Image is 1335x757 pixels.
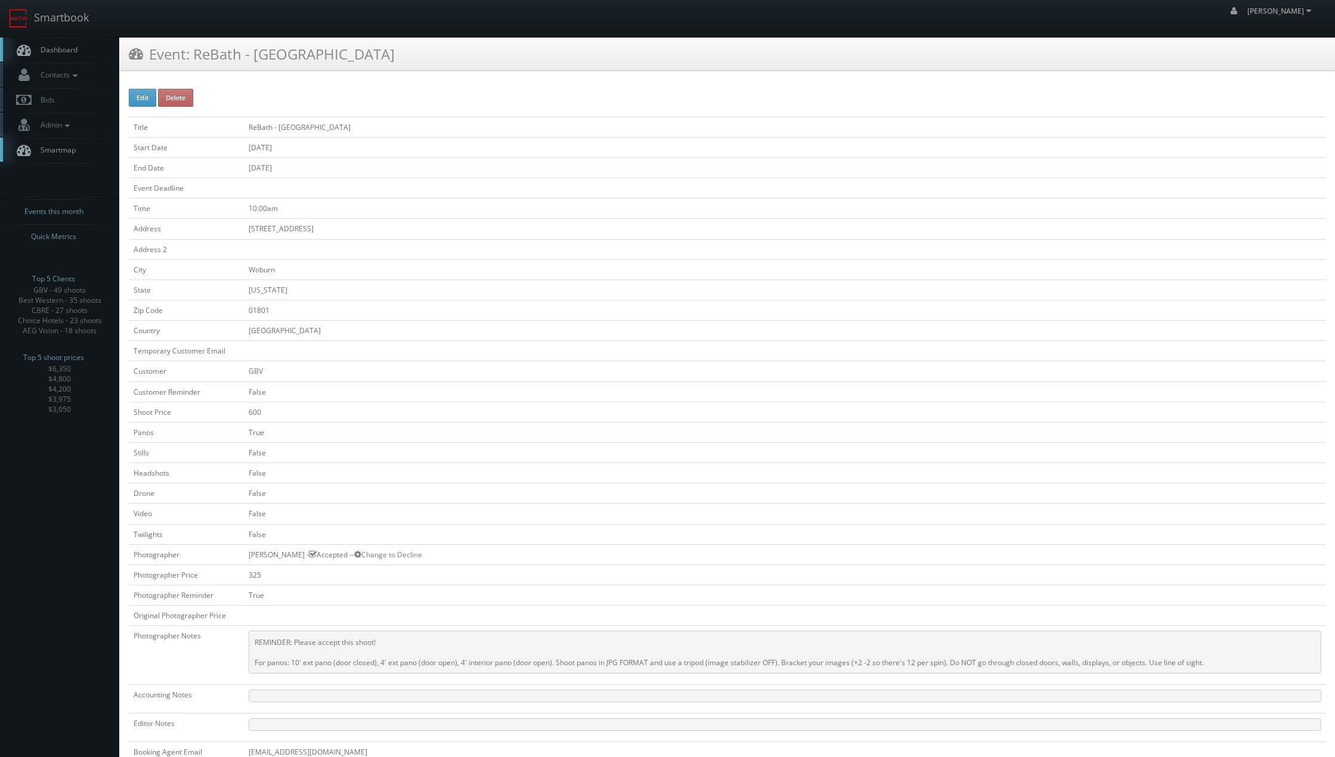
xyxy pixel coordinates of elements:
td: Temporary Customer Email [129,341,244,361]
td: Shoot Price [129,402,244,422]
td: 325 [244,564,1326,585]
td: End Date [129,157,244,178]
span: Admin [35,120,73,130]
td: False [244,442,1326,463]
span: Bids [35,95,55,105]
td: Accounting Notes [129,685,244,713]
td: Start Date [129,137,244,157]
img: smartbook-logo.png [9,9,28,28]
td: Photographer [129,544,244,564]
td: [US_STATE] [244,280,1326,300]
h3: Event: ReBath - [GEOGRAPHIC_DATA] [129,44,395,64]
td: False [244,381,1326,402]
td: True [244,585,1326,605]
td: Stills [129,442,244,463]
td: GBV [244,361,1326,381]
td: True [244,422,1326,442]
span: Quick Metrics [31,231,76,243]
td: Panos [129,422,244,442]
td: Video [129,504,244,524]
td: False [244,524,1326,544]
pre: REMINDER: Please accept this shoot! For panos: 10' ext pano (door closed), 4' ext pano (door open... [249,631,1321,674]
td: Photographer Notes [129,626,244,685]
td: Photographer Price [129,564,244,585]
span: Top 5 shoot prices [23,352,84,364]
span: [PERSON_NAME] [1247,6,1315,16]
td: [GEOGRAPHIC_DATA] [244,321,1326,341]
td: Country [129,321,244,341]
td: 01801 [244,300,1326,320]
td: Twilights [129,524,244,544]
span: Smartmap [35,145,76,155]
td: Drone [129,483,244,504]
td: Title [129,117,244,137]
td: Customer Reminder [129,381,244,402]
td: ReBath - [GEOGRAPHIC_DATA] [244,117,1326,137]
td: State [129,280,244,300]
td: Headshots [129,463,244,483]
button: Edit [129,89,156,107]
td: Zip Code [129,300,244,320]
a: Change to Decline [354,550,422,560]
td: False [244,483,1326,504]
td: Address [129,219,244,239]
td: 600 [244,402,1326,422]
td: False [244,463,1326,483]
span: Contacts [35,70,80,80]
button: Delete [158,89,193,107]
td: Editor Notes [129,713,244,742]
span: Dashboard [35,45,78,55]
td: Address 2 [129,239,244,259]
td: Photographer Reminder [129,585,244,605]
td: [DATE] [244,157,1326,178]
td: Customer [129,361,244,381]
td: [DATE] [244,137,1326,157]
td: Time [129,198,244,219]
td: 10:00am [244,198,1326,219]
td: [PERSON_NAME] - Accepted -- [244,544,1326,564]
span: Top 5 Clients [32,273,75,285]
span: Events this month [24,206,83,218]
td: Original Photographer Price [129,606,244,626]
td: Woburn [244,259,1326,280]
td: [STREET_ADDRESS] [244,219,1326,239]
td: Event Deadline [129,178,244,198]
td: False [244,504,1326,524]
td: City [129,259,244,280]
